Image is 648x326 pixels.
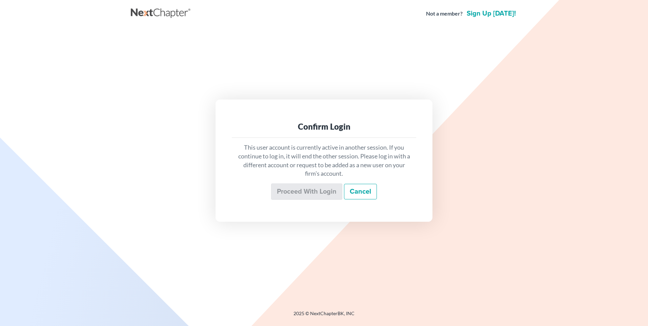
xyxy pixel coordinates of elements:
[131,310,517,322] div: 2025 © NextChapterBK, INC
[465,10,517,17] a: Sign up [DATE]!
[271,183,342,200] input: Proceed with login
[426,10,463,18] strong: Not a member?
[237,143,411,178] p: This user account is currently active in another session. If you continue to log in, it will end ...
[344,184,377,199] a: Cancel
[237,121,411,132] div: Confirm Login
